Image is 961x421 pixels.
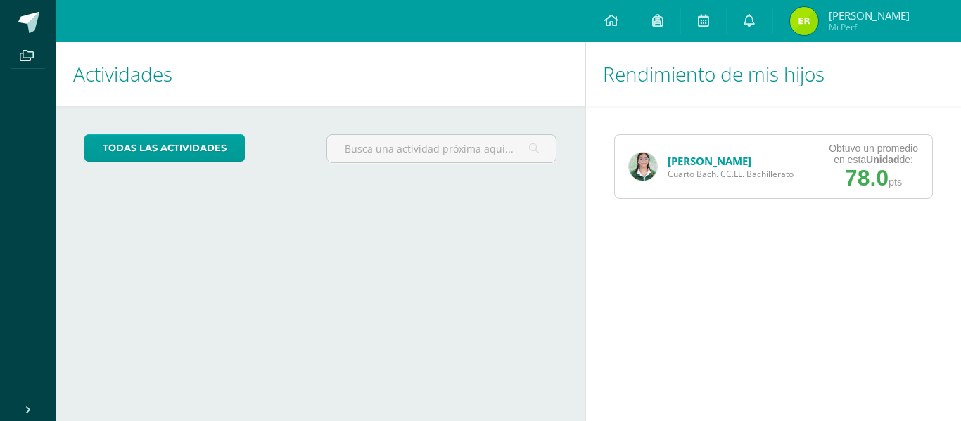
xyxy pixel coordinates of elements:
[603,42,945,106] h1: Rendimiento de mis hijos
[829,143,918,165] div: Obtuvo un promedio en esta de:
[889,176,902,188] span: pts
[327,135,556,162] input: Busca una actividad próxima aquí...
[790,7,818,35] img: 0325c83014a08ebd632e9dbd983d4b0b.png
[73,42,568,106] h1: Actividades
[668,154,751,168] a: [PERSON_NAME]
[629,153,657,181] img: 40b50198c9b513df809ceb47debe0692.png
[84,134,245,162] a: todas las Actividades
[866,154,899,165] strong: Unidad
[829,8,910,22] span: [PERSON_NAME]
[845,165,889,190] span: 78.0
[829,21,910,33] span: Mi Perfil
[668,168,794,180] span: Cuarto Bach. CC.LL. Bachillerato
